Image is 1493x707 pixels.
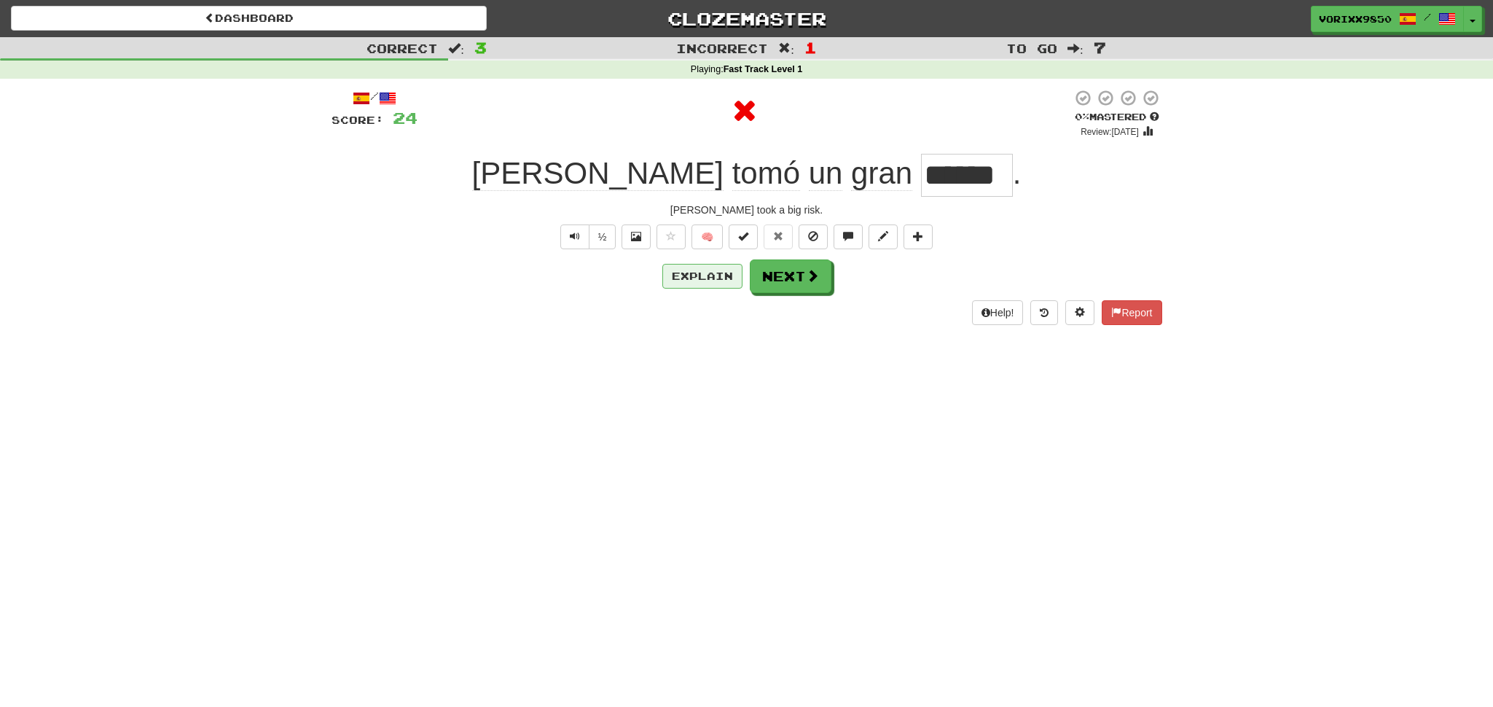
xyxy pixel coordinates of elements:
button: Help! [972,300,1024,325]
button: Show image (alt+x) [622,224,651,249]
button: Edit sentence (alt+d) [869,224,898,249]
span: To go [1006,41,1057,55]
button: ½ [589,224,616,249]
div: Text-to-speech controls [557,224,616,249]
div: Mastered [1072,111,1162,124]
span: un [809,156,843,191]
span: Incorrect [676,41,768,55]
span: . [1013,156,1022,190]
button: Favorite sentence (alt+f) [657,224,686,249]
small: Review: [DATE] [1081,127,1139,137]
span: 3 [474,39,487,56]
button: Round history (alt+y) [1030,300,1058,325]
span: 7 [1094,39,1106,56]
span: 1 [804,39,817,56]
span: : [1067,42,1083,55]
span: 24 [393,109,418,127]
span: : [778,42,794,55]
a: Dashboard [11,6,487,31]
span: vorixx9850 [1319,12,1392,26]
strong: Fast Track Level 1 [724,64,803,74]
button: Discuss sentence (alt+u) [834,224,863,249]
span: Correct [367,41,438,55]
span: / [1424,12,1431,22]
button: Ignore sentence (alt+i) [799,224,828,249]
button: Reset to 0% Mastered (alt+r) [764,224,793,249]
span: : [448,42,464,55]
a: vorixx9850 / [1311,6,1464,32]
button: Play sentence audio (ctl+space) [560,224,589,249]
button: Report [1102,300,1161,325]
button: Add to collection (alt+a) [904,224,933,249]
span: 0 % [1075,111,1089,122]
a: Clozemaster [509,6,984,31]
button: Next [750,259,831,293]
div: / [332,89,418,107]
span: tomó [732,156,800,191]
button: 🧠 [691,224,723,249]
span: Score: [332,114,384,126]
button: Explain [662,264,742,289]
button: Set this sentence to 100% Mastered (alt+m) [729,224,758,249]
span: [PERSON_NAME] [472,156,724,191]
span: gran [851,156,912,191]
div: [PERSON_NAME] took a big risk. [332,203,1162,217]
